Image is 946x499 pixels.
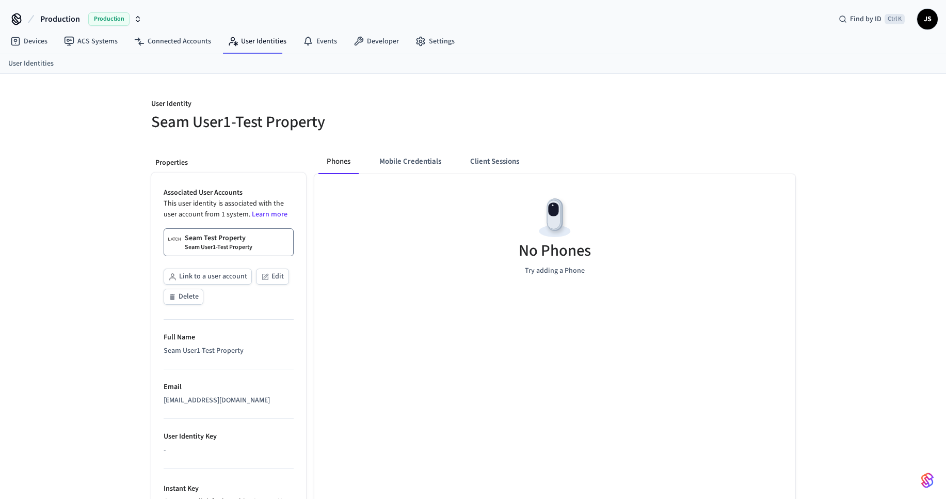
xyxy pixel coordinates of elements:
[164,431,294,442] p: User Identity Key
[185,233,246,243] p: Seam Test Property
[164,269,252,285] button: Link to a user account
[164,289,203,305] button: Delete
[126,32,219,51] a: Connected Accounts
[56,32,126,51] a: ACS Systems
[168,233,181,245] img: Latch Building Logo
[885,14,905,24] span: Ctrl K
[164,382,294,393] p: Email
[164,198,294,220] p: This user identity is associated with the user account from 1 system.
[918,10,937,28] span: JS
[830,10,913,28] div: Find by IDCtrl K
[256,269,289,285] button: Edit
[219,32,295,51] a: User Identities
[2,32,56,51] a: Devices
[164,346,294,356] div: Seam User1-Test Property
[151,112,467,133] h5: Seam User1-Test Property
[462,149,527,174] button: Client Sessions
[371,149,450,174] button: Mobile Credentials
[88,12,130,26] span: Production
[407,32,463,51] a: Settings
[850,14,881,24] span: Find by ID
[164,484,294,494] p: Instant Key
[155,158,302,168] p: Properties
[921,472,934,489] img: SeamLogoGradient.69752ec5.svg
[519,240,591,261] h5: No Phones
[8,58,54,69] a: User Identities
[917,9,938,29] button: JS
[164,188,294,198] p: Associated User Accounts
[151,99,467,112] p: User Identity
[185,243,252,252] p: Seam User1-Test Property
[345,32,407,51] a: Developer
[295,32,345,51] a: Events
[318,149,359,174] button: Phones
[164,228,294,256] a: Seam Test PropertySeam User1-Test Property
[164,445,294,456] div: -
[252,209,287,220] a: Learn more
[40,13,80,25] span: Production
[525,266,585,276] p: Try adding a Phone
[164,332,294,343] p: Full Name
[164,395,294,406] div: [EMAIL_ADDRESS][DOMAIN_NAME]
[532,195,578,241] img: Devices Empty State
